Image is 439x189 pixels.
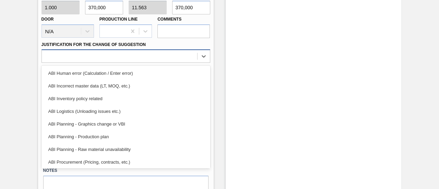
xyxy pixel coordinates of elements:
label: Justification for the Change of Suggestion [41,42,146,47]
label: Notes [43,166,209,176]
div: ABI Planning - Graphics change or VBI [41,118,210,130]
div: ABI Planning - Raw material unavailability [41,143,210,156]
div: ABI Logistics (Unloading issues etc.) [41,105,210,118]
div: ABI Incorrect master data (LT, MOQ, etc.) [41,80,210,92]
label: Observation [41,64,210,74]
div: ABI Procurement (Pricing, contracts, etc.) [41,156,210,168]
div: ABI Inventory policy related [41,92,210,105]
label: Comments [157,14,210,24]
label: Door [41,17,54,22]
div: ABI Planning - Production plan [41,130,210,143]
div: ABI Human error (Calculation / Enter error) [41,67,210,80]
label: Production Line [99,17,138,22]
